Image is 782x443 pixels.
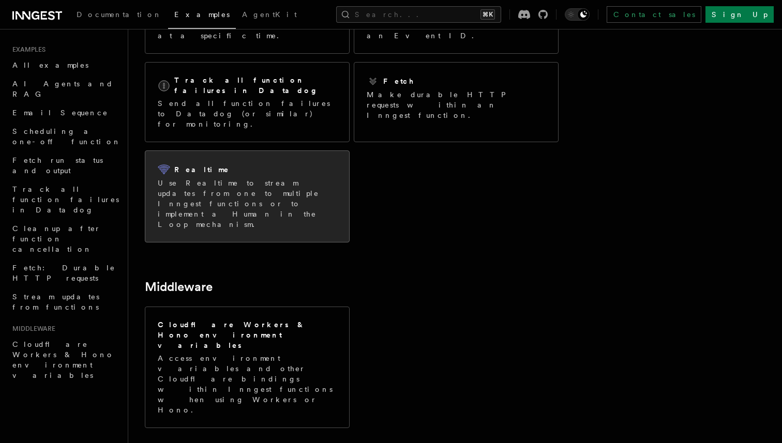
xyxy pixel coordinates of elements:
[8,103,122,122] a: Email Sequence
[12,156,103,175] span: Fetch run status and output
[8,151,122,180] a: Fetch run status and output
[174,10,230,19] span: Examples
[145,280,213,294] a: Middleware
[8,335,122,385] a: Cloudflare Workers & Hono environment variables
[70,3,168,28] a: Documentation
[8,56,122,74] a: All examples
[8,180,122,219] a: Track all function failures in Datadog
[705,6,774,23] a: Sign Up
[12,185,119,214] span: Track all function failures in Datadog
[354,62,559,142] a: FetchMake durable HTTP requests within an Inngest function.
[158,178,337,230] p: Use Realtime to stream updates from one to multiple Inngest functions or to implement a Human in ...
[158,319,337,350] h2: Cloudflare Workers & Hono environment variables
[367,89,546,120] p: Make durable HTTP requests within an Inngest function.
[145,62,350,142] a: Track all function failures in DatadogSend all function failures to Datadog (or similar) for moni...
[158,98,337,129] p: Send all function failures to Datadog (or similar) for monitoring.
[12,61,88,69] span: All examples
[336,6,501,23] button: Search...⌘K
[12,224,101,253] span: Cleanup after function cancellation
[12,293,99,311] span: Stream updates from functions
[383,76,415,86] h2: Fetch
[607,6,701,23] a: Contact sales
[8,287,122,316] a: Stream updates from functions
[168,3,236,29] a: Examples
[367,20,546,41] p: Get the result of a run using an Event ID.
[8,122,122,151] a: Scheduling a one-off function
[8,45,46,54] span: Examples
[12,264,115,282] span: Fetch: Durable HTTP requests
[8,74,122,103] a: AI Agents and RAG
[174,75,337,96] h2: Track all function failures in Datadog
[480,9,495,20] kbd: ⌘K
[158,20,337,41] p: Schedule a function to run at a specific time.
[12,109,108,117] span: Email Sequence
[8,258,122,287] a: Fetch: Durable HTTP requests
[174,164,230,175] h2: Realtime
[145,307,350,428] a: Cloudflare Workers & Hono environment variablesAccess environment variables and other Cloudflare ...
[145,150,350,242] a: RealtimeUse Realtime to stream updates from one to multiple Inngest functions or to implement a H...
[158,353,337,415] p: Access environment variables and other Cloudflare bindings within Inngest functions when using Wo...
[12,340,114,379] span: Cloudflare Workers & Hono environment variables
[242,10,297,19] span: AgentKit
[565,8,590,21] button: Toggle dark mode
[77,10,162,19] span: Documentation
[12,80,113,98] span: AI Agents and RAG
[236,3,303,28] a: AgentKit
[8,219,122,258] a: Cleanup after function cancellation
[12,127,121,146] span: Scheduling a one-off function
[8,325,55,333] span: Middleware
